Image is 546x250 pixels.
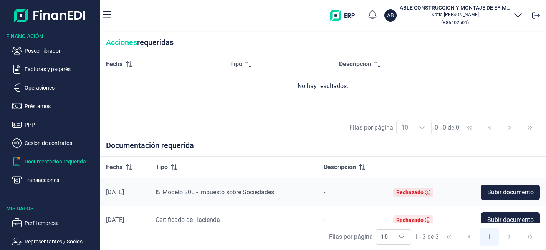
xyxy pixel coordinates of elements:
p: Perfil empresa [25,218,97,228]
p: Poseer librador [25,46,97,55]
span: 10 [376,230,392,244]
button: Previous Page [460,228,478,246]
button: PPP [12,120,97,129]
p: Representantes / Socios [25,237,97,246]
button: First Page [460,118,478,137]
div: requeridas [100,32,546,53]
small: Copiar cif [441,20,469,25]
span: - [324,188,325,196]
h3: ABLE CONSTRUCCION Y MONTAJE DE EFIMEROS SL [400,4,510,12]
span: Tipo [156,163,168,172]
button: Poseer librador [12,46,97,55]
span: 1 - 3 de 3 [414,234,439,240]
button: Subir documento [481,212,540,228]
button: Préstamos [12,102,97,111]
p: Cesión de contratos [25,138,97,148]
button: Last Page [521,228,539,246]
div: Rechazado [396,189,424,195]
button: Representantes / Socios [12,237,97,246]
button: Documentación requerida [12,157,97,166]
span: Fecha [106,163,123,172]
span: Fecha [106,60,123,69]
div: Filas por página [329,232,373,242]
div: No hay resultados. [106,82,540,91]
p: AB [387,12,394,19]
span: Subir documento [487,215,534,225]
div: Rechazado [396,217,424,223]
div: [DATE] [106,216,143,224]
button: Facturas y pagarés [12,65,97,74]
div: Filas por página [349,123,393,132]
button: Next Page [500,228,519,246]
span: Tipo [230,60,242,69]
span: Certificado de Hacienda [156,216,220,223]
img: erp [330,10,361,21]
button: ABABLE CONSTRUCCION Y MONTAJE DE EFIMEROS SLKatia [PERSON_NAME](B85402501) [384,4,523,27]
button: Page 1 [480,228,499,246]
span: IS Modelo 200 - Impuesto sobre Sociedades [156,188,274,196]
span: - [324,216,325,223]
span: 0 - 0 de 0 [435,125,459,131]
div: [DATE] [106,188,143,196]
p: Documentación requerida [25,157,97,166]
button: Transacciones [12,175,97,185]
button: Cesión de contratos [12,138,97,148]
button: First Page [440,228,458,246]
button: Operaciones [12,83,97,92]
button: Subir documento [481,185,540,200]
p: Préstamos [25,102,97,111]
p: Operaciones [25,83,97,92]
p: Facturas y pagarés [25,65,97,74]
div: Documentación requerida [100,141,546,157]
div: Choose [413,120,431,135]
p: Katia [PERSON_NAME] [400,12,510,18]
span: Subir documento [487,188,534,197]
div: Choose [392,230,411,244]
button: Perfil empresa [12,218,97,228]
button: Previous Page [480,118,499,137]
span: Descripción [324,163,356,172]
p: Transacciones [25,175,97,185]
span: Acciones [106,38,137,47]
span: Descripción [339,60,371,69]
button: Next Page [500,118,519,137]
p: PPP [25,120,97,129]
img: Logo de aplicación [14,6,86,25]
button: Last Page [521,118,539,137]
